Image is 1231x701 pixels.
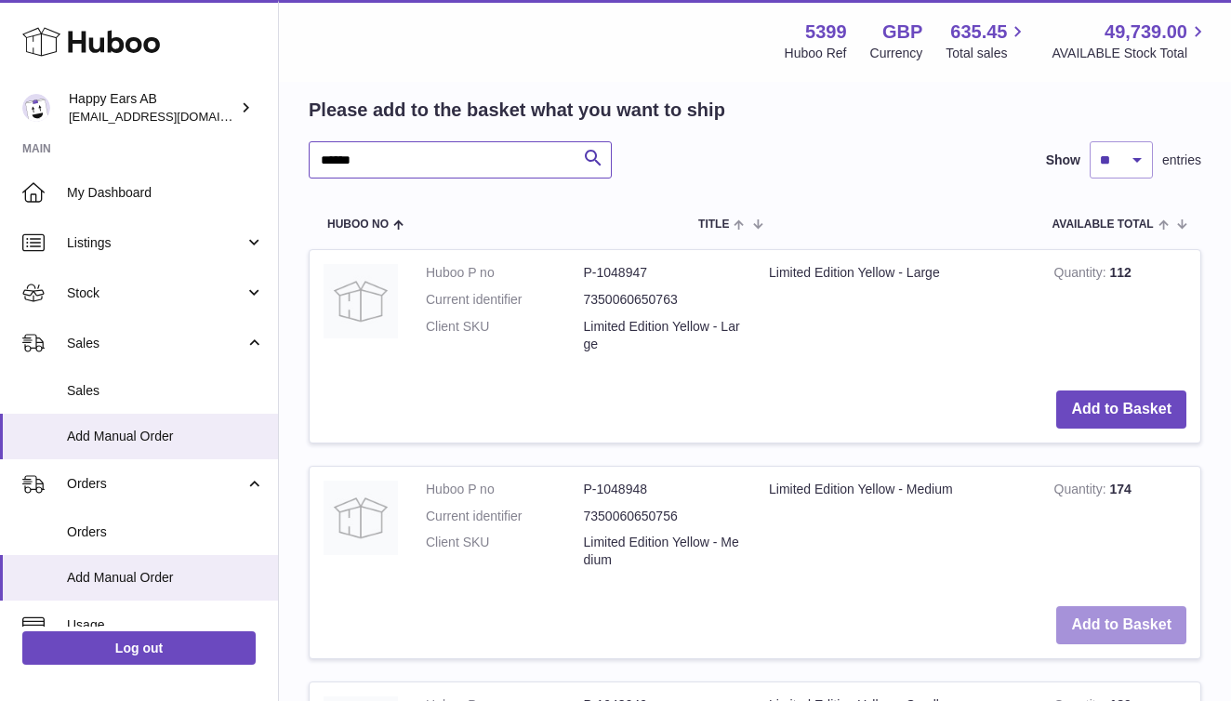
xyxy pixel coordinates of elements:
label: Show [1046,152,1080,169]
span: My Dashboard [67,184,264,202]
button: Add to Basket [1056,606,1186,644]
strong: GBP [882,20,922,45]
span: Huboo no [327,218,389,231]
span: Usage [67,616,264,634]
span: AVAILABLE Total [1052,218,1154,231]
span: AVAILABLE Stock Total [1052,45,1209,62]
span: Stock [67,284,245,302]
dd: Limited Edition Yellow - Medium [584,534,742,569]
img: 3pl@happyearsearplugs.com [22,94,50,122]
dt: Huboo P no [426,264,584,282]
span: entries [1162,152,1201,169]
td: Limited Edition Yellow - Large [755,250,1040,377]
dt: Current identifier [426,508,584,525]
strong: Quantity [1054,265,1110,284]
dt: Current identifier [426,291,584,309]
span: Sales [67,382,264,400]
strong: Quantity [1054,482,1110,501]
span: [EMAIL_ADDRESS][DOMAIN_NAME] [69,109,273,124]
td: Limited Edition Yellow - Medium [755,467,1040,593]
div: Huboo Ref [785,45,847,62]
span: Listings [67,234,245,252]
dt: Huboo P no [426,481,584,498]
div: Currency [870,45,923,62]
img: Limited Edition Yellow - Large [324,264,398,338]
span: Title [698,218,729,231]
h2: Please add to the basket what you want to ship [309,98,725,123]
dt: Client SKU [426,318,584,353]
a: Log out [22,631,256,665]
dd: 7350060650763 [584,291,742,309]
dd: P-1048948 [584,481,742,498]
span: Sales [67,335,245,352]
img: Limited Edition Yellow - Medium [324,481,398,555]
a: 49,739.00 AVAILABLE Stock Total [1052,20,1209,62]
span: Add Manual Order [67,428,264,445]
div: Happy Ears AB [69,90,236,126]
dd: P-1048947 [584,264,742,282]
td: 112 [1040,250,1200,377]
td: 174 [1040,467,1200,593]
span: Total sales [946,45,1028,62]
dt: Client SKU [426,534,584,569]
span: 635.45 [950,20,1007,45]
span: 49,739.00 [1105,20,1187,45]
dd: 7350060650756 [584,508,742,525]
span: Orders [67,475,245,493]
span: Add Manual Order [67,569,264,587]
a: 635.45 Total sales [946,20,1028,62]
button: Add to Basket [1056,390,1186,429]
strong: 5399 [805,20,847,45]
span: Orders [67,523,264,541]
dd: Limited Edition Yellow - Large [584,318,742,353]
